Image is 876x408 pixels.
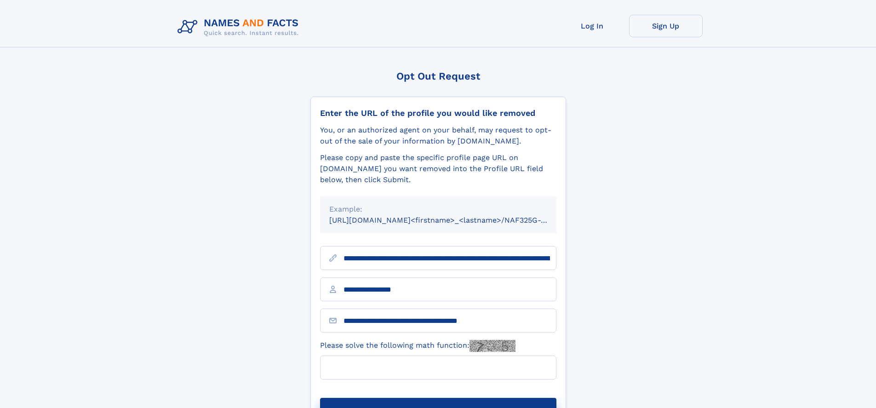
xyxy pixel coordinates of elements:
[320,125,556,147] div: You, or an authorized agent on your behalf, may request to opt-out of the sale of your informatio...
[329,204,547,215] div: Example:
[310,70,566,82] div: Opt Out Request
[555,15,629,37] a: Log In
[174,15,306,40] img: Logo Names and Facts
[629,15,703,37] a: Sign Up
[320,340,515,352] label: Please solve the following math function:
[320,108,556,118] div: Enter the URL of the profile you would like removed
[320,152,556,185] div: Please copy and paste the specific profile page URL on [DOMAIN_NAME] you want removed into the Pr...
[329,216,574,224] small: [URL][DOMAIN_NAME]<firstname>_<lastname>/NAF325G-xxxxxxxx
